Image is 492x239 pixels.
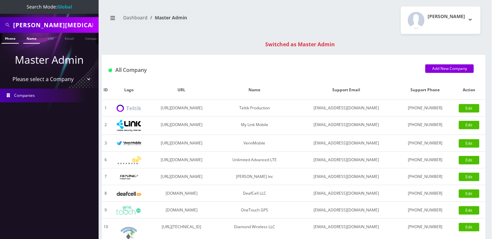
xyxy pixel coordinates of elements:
a: Dashboard [123,14,148,21]
a: Edit [459,121,480,129]
td: [PHONE_NUMBER] [398,117,453,135]
td: [PHONE_NUMBER] [398,202,453,219]
a: Phone [2,33,19,44]
a: Name [23,33,40,44]
span: Companies [14,93,35,98]
td: 8 [102,185,109,202]
a: Edit [459,206,480,215]
a: Edit [459,156,480,164]
div: Switched as Master Admin [108,40,492,48]
a: Email [61,33,77,43]
a: Edit [459,139,480,148]
a: Edit [459,223,480,231]
td: 6 [102,152,109,168]
td: [URL][DOMAIN_NAME] [149,117,215,135]
img: Teltik Production [117,105,141,112]
td: 7 [102,168,109,185]
td: [EMAIL_ADDRESS][DOMAIN_NAME] [294,185,398,202]
a: Company [82,33,104,43]
td: [EMAIL_ADDRESS][DOMAIN_NAME] [294,135,398,152]
td: [URL][DOMAIN_NAME] [149,152,215,168]
th: Logo [109,80,149,100]
td: [EMAIL_ADDRESS][DOMAIN_NAME] [294,202,398,219]
th: Support Phone [398,80,453,100]
td: [PHONE_NUMBER] [398,185,453,202]
td: [URL][DOMAIN_NAME] [149,100,215,117]
a: Edit [459,189,480,198]
td: Unlimited Advanced LTE [215,152,295,168]
td: 9 [102,202,109,219]
td: VennMobile [215,135,295,152]
td: [EMAIL_ADDRESS][DOMAIN_NAME] [294,152,398,168]
li: Master Admin [148,14,187,21]
img: VennMobile [117,141,141,146]
h2: [PERSON_NAME] [428,14,465,19]
th: Action [453,80,485,100]
th: Support Email [294,80,398,100]
button: [PERSON_NAME] [401,7,480,34]
td: [EMAIL_ADDRESS][DOMAIN_NAME] [294,168,398,185]
th: ID [102,80,109,100]
td: [DOMAIN_NAME] [149,185,215,202]
td: [PHONE_NUMBER] [398,152,453,168]
td: [DOMAIN_NAME] [149,202,215,219]
td: [PHONE_NUMBER] [398,100,453,117]
img: Unlimited Advanced LTE [117,156,141,164]
a: Edit [459,104,480,113]
td: [EMAIL_ADDRESS][DOMAIN_NAME] [294,100,398,117]
input: Search All Companies [13,19,97,31]
nav: breadcrumb [107,11,289,30]
span: Search Mode: [27,4,72,10]
td: My Link Mobile [215,117,295,135]
td: [EMAIL_ADDRESS][DOMAIN_NAME] [294,117,398,135]
td: [PERSON_NAME] Inc [215,168,295,185]
th: Name [215,80,295,100]
img: All Company [108,69,112,72]
td: 1 [102,100,109,117]
a: Add New Company [425,64,474,73]
td: [URL][DOMAIN_NAME] [149,135,215,152]
td: 2 [102,117,109,135]
img: OneTouch GPS [117,206,141,215]
td: Teltik Production [215,100,295,117]
h1: All Company [108,67,415,73]
td: OneTouch GPS [215,202,295,219]
img: My Link Mobile [117,120,141,131]
td: [PHONE_NUMBER] [398,168,453,185]
a: SIM [44,33,57,43]
a: Edit [459,173,480,181]
td: 3 [102,135,109,152]
th: URL [149,80,215,100]
td: [URL][DOMAIN_NAME] [149,168,215,185]
img: Rexing Inc [117,174,141,180]
strong: Global [57,4,72,10]
td: DeafCell LLC [215,185,295,202]
img: DeafCell LLC [117,192,141,196]
td: [PHONE_NUMBER] [398,135,453,152]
